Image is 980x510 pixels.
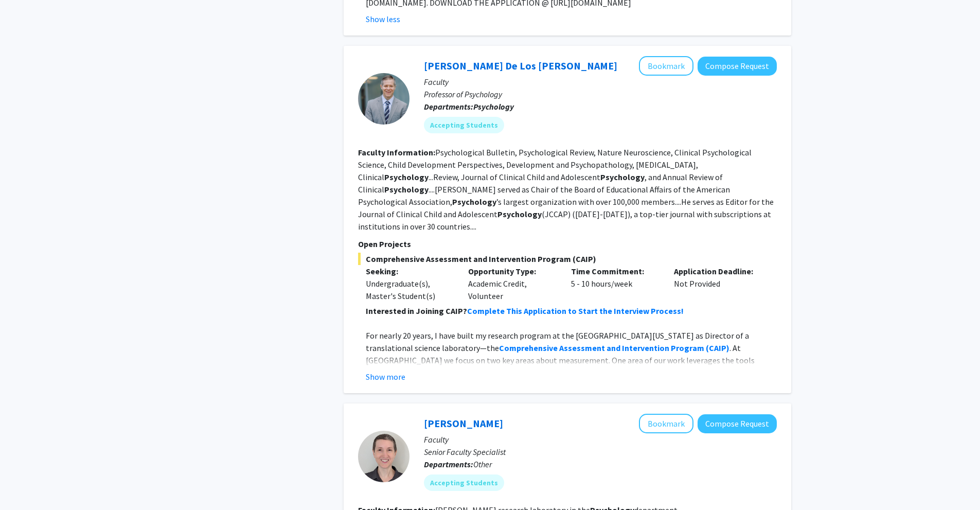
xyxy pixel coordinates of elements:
b: Faculty Information: [358,147,435,157]
button: Show more [366,371,405,383]
b: Psychology [384,184,429,195]
p: Application Deadline: [674,265,761,277]
button: Add Amy Billing to Bookmarks [639,414,693,433]
button: Compose Request to Andres De Los Reyes [698,57,777,76]
iframe: Chat [8,464,44,502]
mat-chip: Accepting Students [424,117,504,133]
p: Professor of Psychology [424,88,777,100]
p: Faculty [424,76,777,88]
b: Departments: [424,101,473,112]
span: Comprehensive Assessment and Intervention Program (CAIP) [358,253,777,265]
p: Time Commitment: [571,265,658,277]
fg-read-more: Psychological Bulletin, Psychological Review, Nature Neuroscience, Clinical Psychological Science... [358,147,774,232]
p: Senior Faculty Specialist [424,446,777,458]
a: Complete This Application to Start the Interview Process! [467,306,684,316]
b: Psychology [473,101,514,112]
div: Undergraduate(s), Master's Student(s) [366,277,453,302]
p: Opportunity Type: [468,265,556,277]
button: Show less [366,13,400,25]
b: Departments: [424,459,473,469]
button: Add Andres De Los Reyes to Bookmarks [639,56,693,76]
a: [PERSON_NAME] [424,417,503,430]
div: 5 - 10 hours/week [563,265,666,302]
mat-chip: Accepting Students [424,474,504,491]
button: Compose Request to Amy Billing [698,414,777,433]
div: Academic Credit, Volunteer [460,265,563,302]
p: Seeking: [366,265,453,277]
strong: (CAIP) [706,343,729,353]
strong: Comprehensive Assessment and Intervention Program [499,343,704,353]
b: Psychology [452,197,496,207]
span: Other [473,459,492,469]
p: Faculty [424,433,777,446]
div: Not Provided [666,265,769,302]
p: Open Projects [358,238,777,250]
a: [PERSON_NAME] De Los [PERSON_NAME] [424,59,617,72]
a: Comprehensive Assessment and Intervention Program (CAIP) [499,343,729,353]
b: Psychology [497,209,542,219]
b: Psychology [384,172,429,182]
strong: Interested in Joining CAIP? [366,306,467,316]
b: Psychology [600,172,645,182]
